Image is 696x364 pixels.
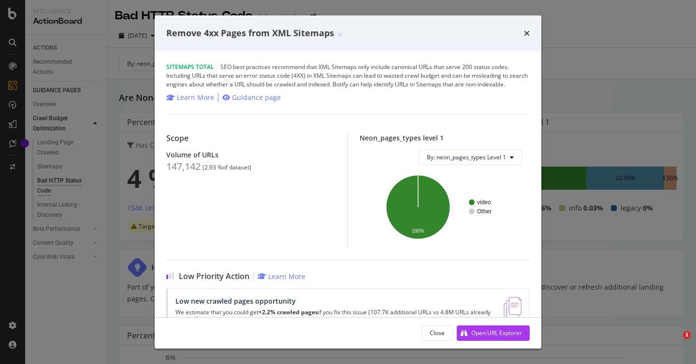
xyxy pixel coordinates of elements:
div: modal [155,15,541,349]
div: SEO best practices recommend that XML Sitemaps only include canonical URLs that serve 200 status ... [166,63,530,89]
strong: +2.2% crawled pages [259,308,318,316]
button: Open URL Explorer [457,325,530,341]
svg: A chart. [367,173,522,240]
span: Low Priority Action [179,272,249,281]
p: We estimate that you could get if you fix this issue (107.7K additional URLs vs 4.8M URLs already... [175,309,492,322]
div: Close [430,329,445,337]
button: By: neon_pages_types Level 1 [419,150,522,165]
div: Open URL Explorer [471,329,522,337]
span: Sitemaps Total [166,63,214,71]
div: Learn More [177,93,214,102]
div: Scope [166,134,336,143]
button: Close [421,325,453,341]
img: Equal [338,33,342,36]
span: | [216,63,219,71]
text: Other [477,208,492,215]
a: Learn More [166,93,214,102]
div: Guidance page [232,93,281,102]
div: Learn More [268,272,305,281]
span: Remove 4xx Pages from XML Sitemaps [166,27,334,39]
text: 100% [412,228,424,234]
img: e5DMFwAAAABJRU5ErkJggg== [504,297,522,321]
iframe: Intercom live chat [663,331,686,354]
span: By: neon_pages_types Level 1 [427,153,506,161]
div: Low new crawled pages opportunity [175,297,492,305]
a: Learn More [258,272,305,281]
div: ( 2.93 % of dataset ) [203,164,251,171]
div: times [524,27,530,40]
div: Volume of URLs [166,151,336,159]
a: Guidance page [222,93,281,102]
div: 147,142 [166,161,201,172]
span: 1 [683,331,691,339]
div: Neon_pages_types level 1 [360,134,530,142]
text: video [477,199,491,206]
